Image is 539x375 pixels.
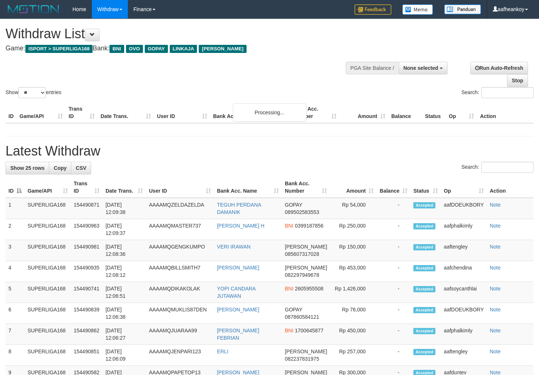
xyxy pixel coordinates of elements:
[410,177,441,198] th: Status: activate to sort column ascending
[6,198,25,219] td: 1
[413,202,435,208] span: Accepted
[103,282,146,303] td: [DATE] 12:06:51
[10,165,44,171] span: Show 25 rows
[146,177,214,198] th: User ID: activate to sort column ascending
[441,324,487,345] td: aafphalkimly
[413,223,435,229] span: Accepted
[71,261,103,282] td: 154490935
[25,45,93,53] span: ISPORT > SUPERLIGA168
[76,165,86,171] span: CSV
[25,198,71,219] td: SUPERLIGA168
[339,102,388,123] th: Amount
[461,87,533,98] label: Search:
[233,103,306,122] div: Processing...
[217,223,264,229] a: [PERSON_NAME] H
[295,286,323,292] span: Copy 2605955508 to clipboard
[377,177,410,198] th: Balance: activate to sort column ascending
[285,328,293,333] span: BNI
[413,307,435,313] span: Accepted
[291,102,339,123] th: Bank Acc. Number
[6,345,25,366] td: 8
[210,102,291,123] th: Bank Acc. Name
[6,102,17,123] th: ID
[377,219,410,240] td: -
[6,4,61,15] img: MOTION_logo.png
[490,265,501,271] a: Note
[285,286,293,292] span: BNI
[330,219,377,240] td: Rp 250,000
[441,198,487,219] td: aafDOEUKBORY
[49,162,71,174] a: Copy
[285,223,293,229] span: BNI
[103,177,146,198] th: Date Trans.: activate to sort column ascending
[146,261,214,282] td: AAAAMQBILLSMITH7
[103,219,146,240] td: [DATE] 12:09:37
[217,202,261,215] a: TEGUH PERDANA DAMANIK
[490,202,501,208] a: Note
[377,345,410,366] td: -
[71,162,91,174] a: CSV
[6,87,61,98] label: Show entries
[25,345,71,366] td: SUPERLIGA168
[25,219,71,240] td: SUPERLIGA168
[145,45,168,53] span: GOPAY
[413,328,435,334] span: Accepted
[285,307,302,312] span: GOPAY
[103,303,146,324] td: [DATE] 12:06:38
[109,45,124,53] span: BNI
[146,198,214,219] td: AAAAMQZELDAZELDA
[25,240,71,261] td: SUPERLIGA168
[25,282,71,303] td: SUPERLIGA168
[295,223,323,229] span: Copy 0399187856 to clipboard
[54,165,67,171] span: Copy
[330,198,377,219] td: Rp 54,000
[146,240,214,261] td: AAAAMQGENGKUMPO
[6,303,25,324] td: 6
[103,345,146,366] td: [DATE] 12:06:09
[330,303,377,324] td: Rp 76,000
[6,177,25,198] th: ID: activate to sort column descending
[355,4,391,15] img: Feedback.jpg
[330,177,377,198] th: Amount: activate to sort column ascending
[413,349,435,355] span: Accepted
[18,87,46,98] select: Showentries
[214,177,282,198] th: Bank Acc. Name: activate to sort column ascending
[71,303,103,324] td: 154490839
[103,240,146,261] td: [DATE] 12:08:36
[66,102,98,123] th: Trans ID
[17,102,66,123] th: Game/API
[71,282,103,303] td: 154490741
[441,345,487,366] td: aaftengley
[6,261,25,282] td: 4
[346,62,399,74] div: PGA Site Balance /
[285,202,302,208] span: GOPAY
[285,209,319,215] span: Copy 089502583553 to clipboard
[377,261,410,282] td: -
[6,324,25,345] td: 7
[6,162,49,174] a: Show 25 rows
[487,177,533,198] th: Action
[6,144,533,158] h1: Latest Withdraw
[146,324,214,345] td: AAAAMQJUARAA99
[103,324,146,345] td: [DATE] 12:06:27
[71,219,103,240] td: 154490963
[377,324,410,345] td: -
[399,62,448,74] button: None selected
[98,102,154,123] th: Date Trans.
[146,282,214,303] td: AAAAMQDIKAKOLAK
[481,162,533,173] input: Search:
[490,328,501,333] a: Note
[25,177,71,198] th: Game/API: activate to sort column ascending
[6,26,352,41] h1: Withdraw List
[422,102,446,123] th: Status
[217,244,251,250] a: VERI IRAWAN
[490,244,501,250] a: Note
[71,240,103,261] td: 154490981
[217,265,259,271] a: [PERSON_NAME]
[154,102,210,123] th: User ID
[330,345,377,366] td: Rp 257,000
[441,282,487,303] td: aafsoycanthlai
[490,307,501,312] a: Note
[25,324,71,345] td: SUPERLIGA168
[170,45,197,53] span: LINKAJA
